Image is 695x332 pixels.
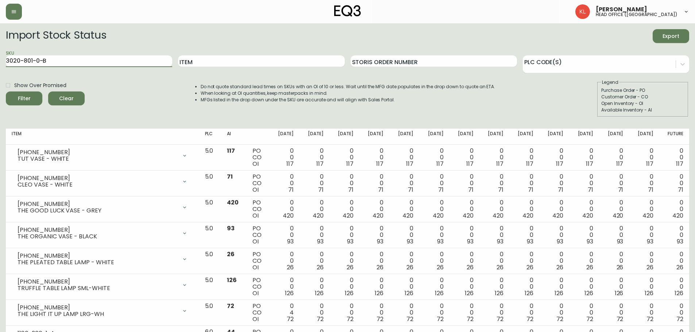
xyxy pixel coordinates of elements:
div: [PHONE_NUMBER] [18,175,177,181]
span: [PERSON_NAME] [596,7,647,12]
span: 126 [495,289,503,297]
div: 0 0 [665,277,683,297]
div: 0 0 [365,277,383,297]
div: [PHONE_NUMBER]TUT VASE - WHITE [12,148,193,164]
div: 0 0 [605,173,623,193]
div: Purchase Order - PO [601,87,684,94]
li: MFGs listed in the drop down under the SKU are accurate and will align with Sales Portal. [201,97,495,103]
div: PO CO [252,225,264,245]
div: 0 0 [395,173,413,193]
span: 72 [317,315,324,323]
span: 420 [642,211,653,220]
th: [DATE] [329,129,359,145]
div: 0 0 [605,148,623,167]
span: 117 [496,160,503,168]
div: 0 0 [455,251,474,271]
div: 0 0 [635,148,653,167]
div: 0 0 [455,277,474,297]
span: 93 [497,237,503,246]
span: 126 [227,276,237,284]
span: 126 [315,289,324,297]
th: [DATE] [270,129,300,145]
span: OI [252,263,259,272]
span: 72 [497,315,503,323]
th: [DATE] [300,129,329,145]
span: 93 [227,224,235,233]
div: 0 0 [425,277,443,297]
div: 0 0 [275,173,294,193]
span: OI [252,289,259,297]
span: 117 [406,160,413,168]
span: 117 [436,160,444,168]
th: [DATE] [629,129,659,145]
span: 93 [287,237,294,246]
div: THE PLEATED TABLE LAMP - WHITE [18,259,177,266]
span: 93 [377,237,383,246]
li: Do not quote standard lead times on SKUs with an OI of 10 or less. Wait until the MFG date popula... [201,83,495,90]
span: 420 [522,211,533,220]
th: [DATE] [599,129,629,145]
div: 0 0 [515,251,533,271]
div: 0 0 [455,199,474,219]
li: When looking at OI quantities, keep masterpacks in mind. [201,90,495,97]
div: 0 0 [425,303,443,323]
span: 117 [556,160,563,168]
div: 0 0 [485,303,503,323]
div: 0 0 [335,148,354,167]
span: 26 [406,263,413,272]
span: 420 [613,211,623,220]
span: 420 [402,211,413,220]
th: Item [6,129,199,145]
div: 0 0 [395,251,413,271]
span: 126 [584,289,593,297]
div: [PHONE_NUMBER]CLEO VASE - WHITE [12,173,193,190]
span: 420 [433,211,444,220]
div: [PHONE_NUMBER] [18,227,177,233]
div: 0 0 [335,277,354,297]
div: THE ORGANIC VASE - BLACK [18,233,177,240]
span: 117 [376,160,383,168]
div: 0 0 [395,303,413,323]
div: CLEO VASE - WHITE [18,181,177,188]
span: 126 [465,289,474,297]
span: 72 [556,315,563,323]
div: 0 0 [275,251,294,271]
span: 71 [438,185,444,194]
span: 72 [227,302,234,310]
th: [DATE] [419,129,449,145]
span: 420 [672,211,683,220]
span: 126 [345,289,354,297]
h2: Import Stock Status [6,29,106,43]
legend: Legend [601,79,619,86]
span: 71 [227,172,233,181]
span: 26 [347,263,354,272]
div: PO CO [252,251,264,271]
div: 0 0 [485,173,503,193]
div: 0 0 [665,251,683,271]
div: 0 0 [575,303,593,323]
span: 72 [586,315,593,323]
span: 126 [675,289,683,297]
span: 126 [375,289,383,297]
div: 0 0 [575,173,593,193]
div: Available Inventory - AI [601,107,684,113]
div: [PHONE_NUMBER] [18,253,177,259]
div: 0 0 [575,148,593,167]
span: 126 [525,289,533,297]
th: [DATE] [359,129,389,145]
div: PO CO [252,303,264,323]
div: Filter [18,94,31,103]
span: 117 [286,160,294,168]
span: 126 [405,289,413,297]
span: 26 [437,263,444,272]
div: 0 0 [605,277,623,297]
h5: head office ([GEOGRAPHIC_DATA]) [596,12,677,17]
div: Customer Order - CO [601,94,684,100]
div: 0 0 [545,277,563,297]
span: 71 [348,185,354,194]
div: 0 0 [305,173,324,193]
span: 71 [648,185,653,194]
div: 0 0 [365,251,383,271]
div: 0 0 [335,303,354,323]
span: 126 [435,289,444,297]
